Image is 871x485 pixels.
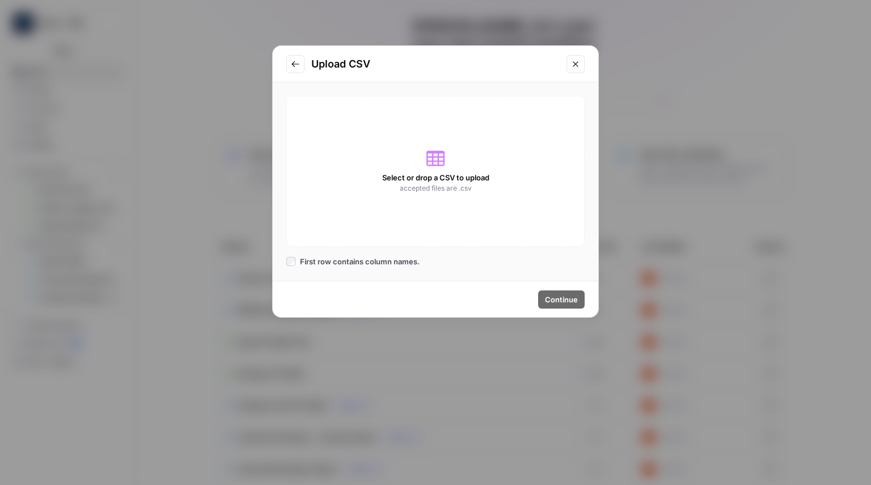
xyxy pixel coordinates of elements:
span: accepted files are .csv [400,183,472,193]
button: Close modal [566,55,585,73]
input: First row contains column names. [286,257,295,266]
span: Select or drop a CSV to upload [382,172,489,183]
button: Go to previous step [286,55,305,73]
span: Continue [545,294,578,305]
button: Continue [538,290,585,309]
h2: Upload CSV [311,56,560,72]
span: First row contains column names. [300,256,420,267]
